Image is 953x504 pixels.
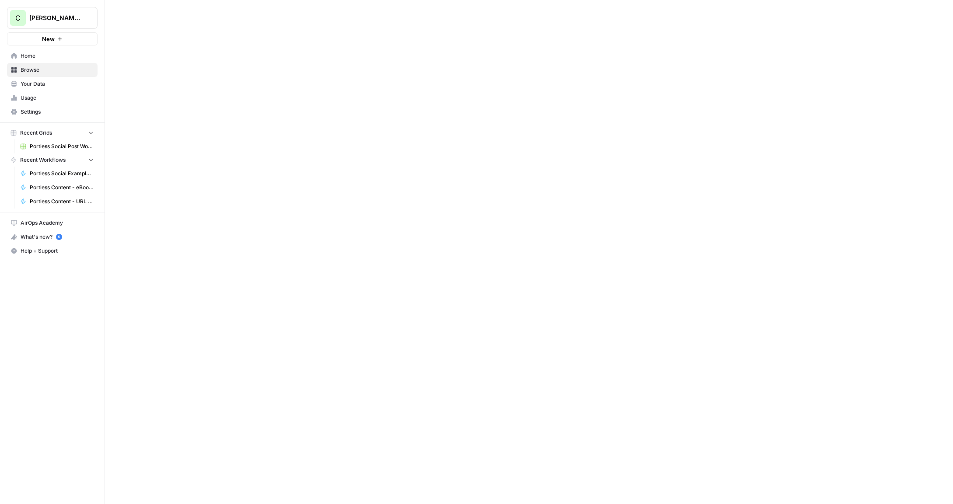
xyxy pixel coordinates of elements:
[30,184,94,191] span: Portless Content - eBook Flow
[7,105,98,119] a: Settings
[16,139,98,153] a: Portless Social Post Workflow
[21,80,94,88] span: Your Data
[7,91,98,105] a: Usage
[20,129,52,137] span: Recent Grids
[21,219,94,227] span: AirOps Academy
[16,181,98,195] a: Portless Content - eBook Flow
[21,247,94,255] span: Help + Support
[21,52,94,60] span: Home
[30,198,94,205] span: Portless Content - URL Flow
[21,66,94,74] span: Browse
[16,195,98,209] a: Portless Content - URL Flow
[7,32,98,45] button: New
[15,13,21,23] span: C
[30,143,94,150] span: Portless Social Post Workflow
[7,230,97,243] div: What's new?
[7,77,98,91] a: Your Data
[7,7,98,29] button: Workspace: Chris's Workspace
[7,216,98,230] a: AirOps Academy
[7,63,98,77] a: Browse
[21,94,94,102] span: Usage
[20,156,66,164] span: Recent Workflows
[21,108,94,116] span: Settings
[58,235,60,239] text: 5
[30,170,94,177] span: Portless Social Example Flow
[16,167,98,181] a: Portless Social Example Flow
[29,14,82,22] span: [PERSON_NAME]'s Workspace
[7,230,98,244] button: What's new? 5
[7,126,98,139] button: Recent Grids
[56,234,62,240] a: 5
[7,244,98,258] button: Help + Support
[42,35,55,43] span: New
[7,153,98,167] button: Recent Workflows
[7,49,98,63] a: Home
